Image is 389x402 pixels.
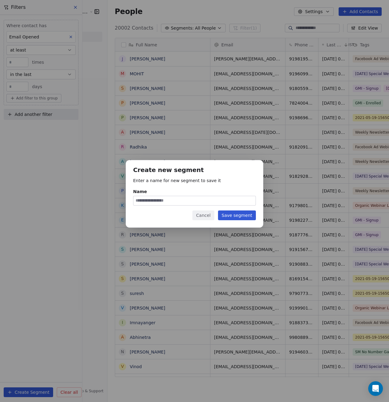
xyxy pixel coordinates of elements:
[133,167,256,174] h1: Create new segment
[133,178,256,184] p: Enter a name for new segment to save it
[192,210,214,220] button: Cancel
[133,188,256,195] div: Name
[133,196,256,205] input: Name
[218,210,256,220] button: Save segment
